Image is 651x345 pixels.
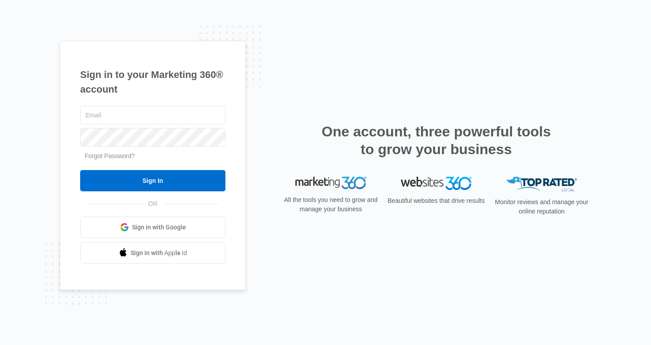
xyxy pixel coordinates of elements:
[492,198,591,216] p: Monitor reviews and manage your online reputation
[80,106,225,124] input: Email
[142,199,164,209] span: OR
[80,170,225,191] input: Sign In
[131,248,187,258] span: Sign in with Apple Id
[281,195,380,214] p: All the tools you need to grow and manage your business
[85,152,135,159] a: Forgot Password?
[80,217,225,238] a: Sign in with Google
[80,242,225,264] a: Sign in with Apple Id
[132,223,186,232] span: Sign in with Google
[80,67,225,97] h1: Sign in to your Marketing 360® account
[506,177,577,191] img: Top Rated Local
[387,196,486,205] p: Beautiful websites that drive results
[401,177,472,190] img: Websites 360
[319,123,554,158] h2: One account, three powerful tools to grow your business
[295,177,366,189] img: Marketing 360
